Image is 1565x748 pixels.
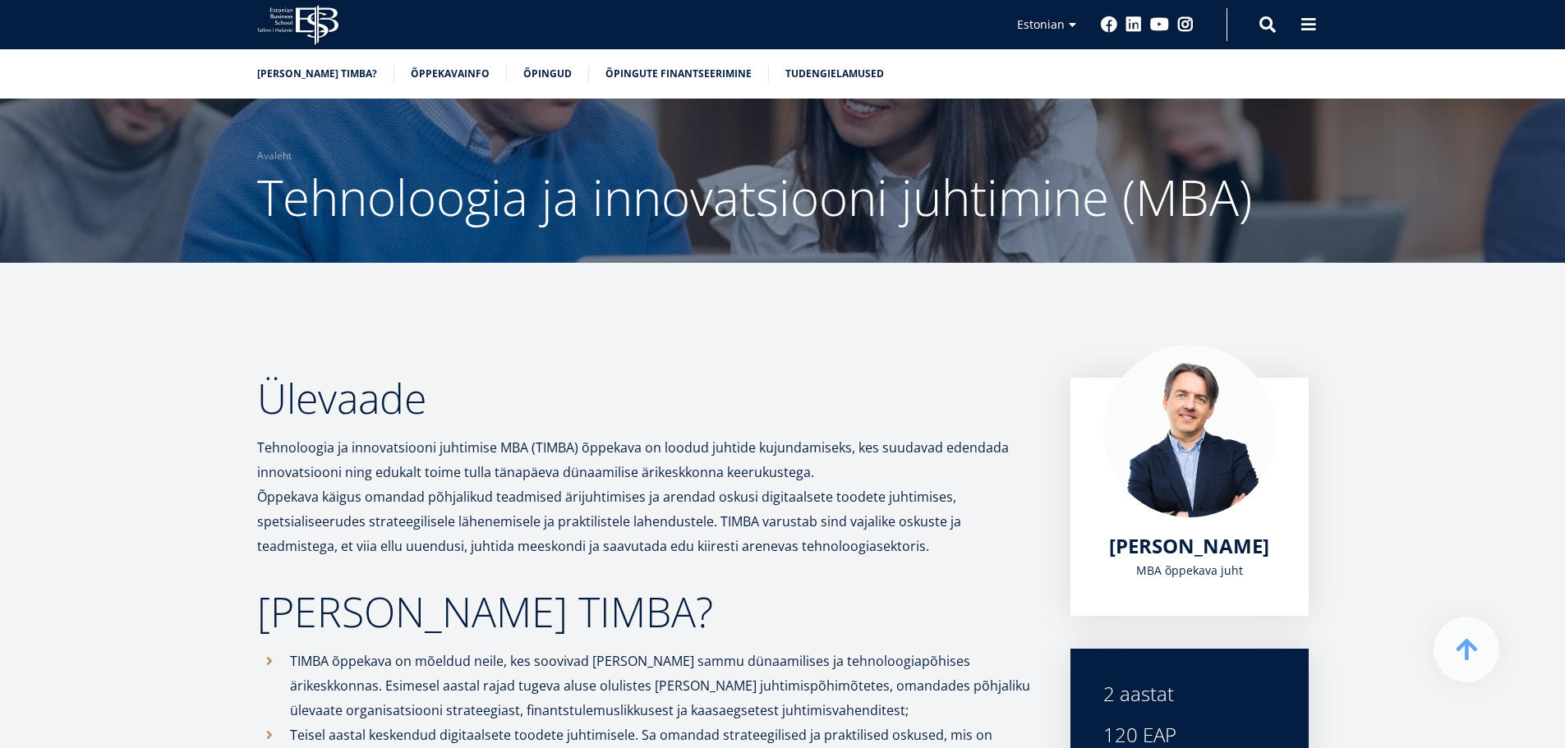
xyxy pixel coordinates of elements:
[257,148,292,164] a: Avaleht
[257,66,377,82] a: [PERSON_NAME] TIMBA?
[1103,345,1276,517] img: Marko Rillo
[1103,723,1276,747] div: 120 EAP
[1103,681,1276,706] div: 2 aastat
[1103,558,1276,583] div: MBA õppekava juht
[1150,16,1169,33] a: Youtube
[257,435,1038,558] p: Tehnoloogia ja innovatsiooni juhtimise MBA (TIMBA) õppekava on loodud juhtide kujundamiseks, kes ...
[605,66,752,82] a: Õpingute finantseerimine
[523,66,572,82] a: Õpingud
[411,66,490,82] a: Õppekavainfo
[785,66,884,82] a: Tudengielamused
[257,163,1252,231] span: Tehnoloogia ja innovatsiooni juhtimine (MBA)
[257,591,1038,632] h2: [PERSON_NAME] TIMBA?
[1177,16,1194,33] a: Instagram
[1125,16,1142,33] a: Linkedin
[1109,534,1269,558] a: [PERSON_NAME]
[290,649,1038,723] p: TIMBA õppekava on mõeldud neile, kes soovivad [PERSON_NAME] sammu dünaamilises ja tehnoloogiapõhi...
[1101,16,1117,33] a: Facebook
[257,378,1038,419] h2: Ülevaade
[1109,532,1269,559] span: [PERSON_NAME]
